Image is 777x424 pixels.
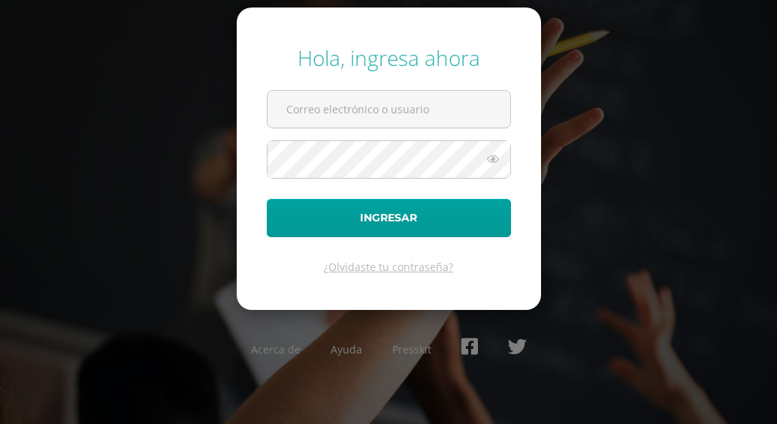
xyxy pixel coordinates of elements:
a: Presskit [392,342,431,356]
a: Acerca de [251,342,301,356]
a: Ayuda [331,342,362,356]
a: ¿Olvidaste tu contraseña? [324,260,453,274]
input: Correo electrónico o usuario [268,91,510,128]
div: Hola, ingresa ahora [267,44,511,72]
button: Ingresar [267,199,511,237]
